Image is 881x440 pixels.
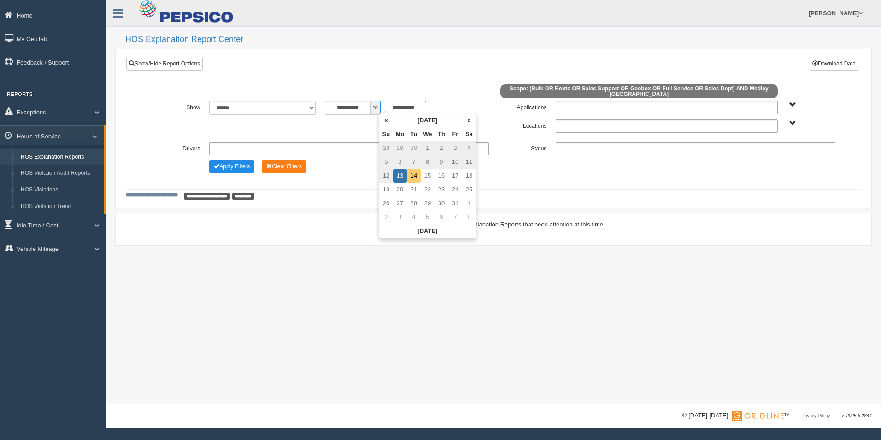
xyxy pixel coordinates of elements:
[379,141,393,155] td: 28
[379,196,393,210] td: 26
[435,141,448,155] td: 2
[421,196,435,210] td: 29
[407,210,421,224] td: 4
[17,182,104,198] a: HOS Violations
[407,155,421,169] td: 7
[435,210,448,224] td: 6
[462,210,476,224] td: 8
[435,127,448,141] th: Th
[379,169,393,183] td: 12
[421,183,435,196] td: 22
[462,155,476,169] td: 11
[435,196,448,210] td: 30
[462,196,476,210] td: 1
[393,155,407,169] td: 6
[17,198,104,215] a: HOS Violation Trend
[435,155,448,169] td: 9
[393,113,462,127] th: [DATE]
[500,84,778,98] span: Scope: (Bulk OR Route OR Sales Support OR Geobox OR Full Service OR Sales Dept) AND Medley [GEOGR...
[379,127,393,141] th: Su
[435,169,448,183] td: 16
[147,101,205,112] label: Show
[462,113,476,127] th: »
[462,169,476,183] td: 18
[393,196,407,210] td: 27
[371,101,380,115] span: to
[493,101,551,112] label: Applications
[262,160,306,173] button: Change Filter Options
[126,220,861,229] div: There are no HOS Violations or Explanation Reports that need attention at this time.
[407,141,421,155] td: 30
[17,149,104,166] a: HOS Explanation Reports
[147,142,205,153] label: Drivers
[810,57,858,71] button: Download Data
[448,183,462,196] td: 24
[379,113,393,127] th: «
[732,411,784,421] img: Gridline
[462,141,476,155] td: 4
[393,127,407,141] th: Mo
[462,183,476,196] td: 25
[421,127,435,141] th: We
[393,169,407,183] td: 13
[682,411,872,421] div: © [DATE]-[DATE] - ™
[407,127,421,141] th: Tu
[421,210,435,224] td: 5
[462,127,476,141] th: Sa
[379,224,476,238] th: [DATE]
[448,127,462,141] th: Fr
[448,210,462,224] td: 7
[379,210,393,224] td: 2
[209,160,254,173] button: Change Filter Options
[379,183,393,196] td: 19
[801,413,830,418] a: Privacy Policy
[407,196,421,210] td: 28
[435,183,448,196] td: 23
[17,165,104,182] a: HOS Violation Audit Reports
[393,210,407,224] td: 3
[379,155,393,169] td: 5
[125,35,872,44] h2: HOS Explanation Report Center
[448,141,462,155] td: 3
[393,141,407,155] td: 29
[407,169,421,183] td: 14
[448,155,462,169] td: 10
[407,183,421,196] td: 21
[493,142,551,153] label: Status
[842,413,872,418] span: v. 2025.6.2844
[448,196,462,210] td: 31
[493,119,551,131] label: Locations
[421,141,435,155] td: 1
[421,169,435,183] td: 15
[448,169,462,183] td: 17
[421,155,435,169] td: 8
[393,183,407,196] td: 20
[126,57,203,71] a: Show/Hide Report Options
